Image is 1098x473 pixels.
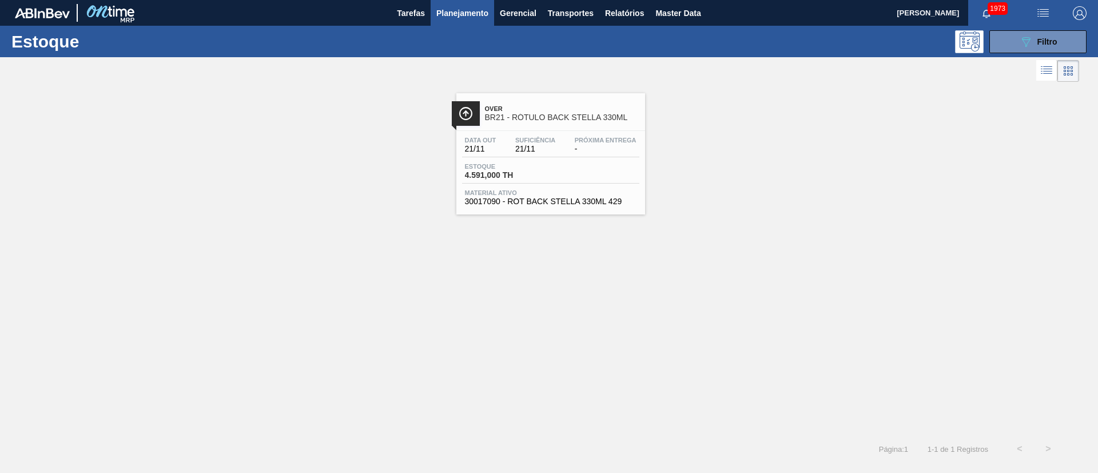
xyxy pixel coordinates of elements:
span: 21/11 [515,145,555,153]
span: 1 - 1 de 1 Registros [925,445,988,454]
span: Página : 1 [879,445,908,454]
button: > [1034,435,1063,463]
span: Filtro [1037,37,1057,46]
div: Pogramando: nenhum usuário selecionado [955,30,984,53]
span: Gerencial [500,6,536,20]
img: userActions [1036,6,1050,20]
span: Relatórios [605,6,644,20]
div: Visão em Lista [1036,60,1057,82]
div: Visão em Cards [1057,60,1079,82]
button: Notificações [968,5,1005,21]
span: BR21 - RÓTULO BACK STELLA 330ML [485,113,639,122]
span: Over [485,105,639,112]
button: < [1005,435,1034,463]
span: - [575,145,636,153]
span: 4.591,000 TH [465,171,545,180]
span: Material ativo [465,189,636,196]
span: Planejamento [436,6,488,20]
button: Filtro [989,30,1087,53]
span: 1973 [988,2,1008,15]
span: Transportes [548,6,594,20]
a: ÍconeOverBR21 - RÓTULO BACK STELLA 330MLData out21/11Suficiência21/11Próxima Entrega-Estoque4.591... [448,85,651,214]
span: Suficiência [515,137,555,144]
span: Estoque [465,163,545,170]
span: 30017090 - ROT BACK STELLA 330ML 429 [465,197,636,206]
img: Ícone [459,106,473,121]
span: 21/11 [465,145,496,153]
span: Próxima Entrega [575,137,636,144]
span: Data out [465,137,496,144]
span: Master Data [655,6,701,20]
img: Logout [1073,6,1087,20]
img: TNhmsLtSVTkK8tSr43FrP2fwEKptu5GPRR3wAAAABJRU5ErkJggg== [15,8,70,18]
span: Tarefas [397,6,425,20]
h1: Estoque [11,35,182,48]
